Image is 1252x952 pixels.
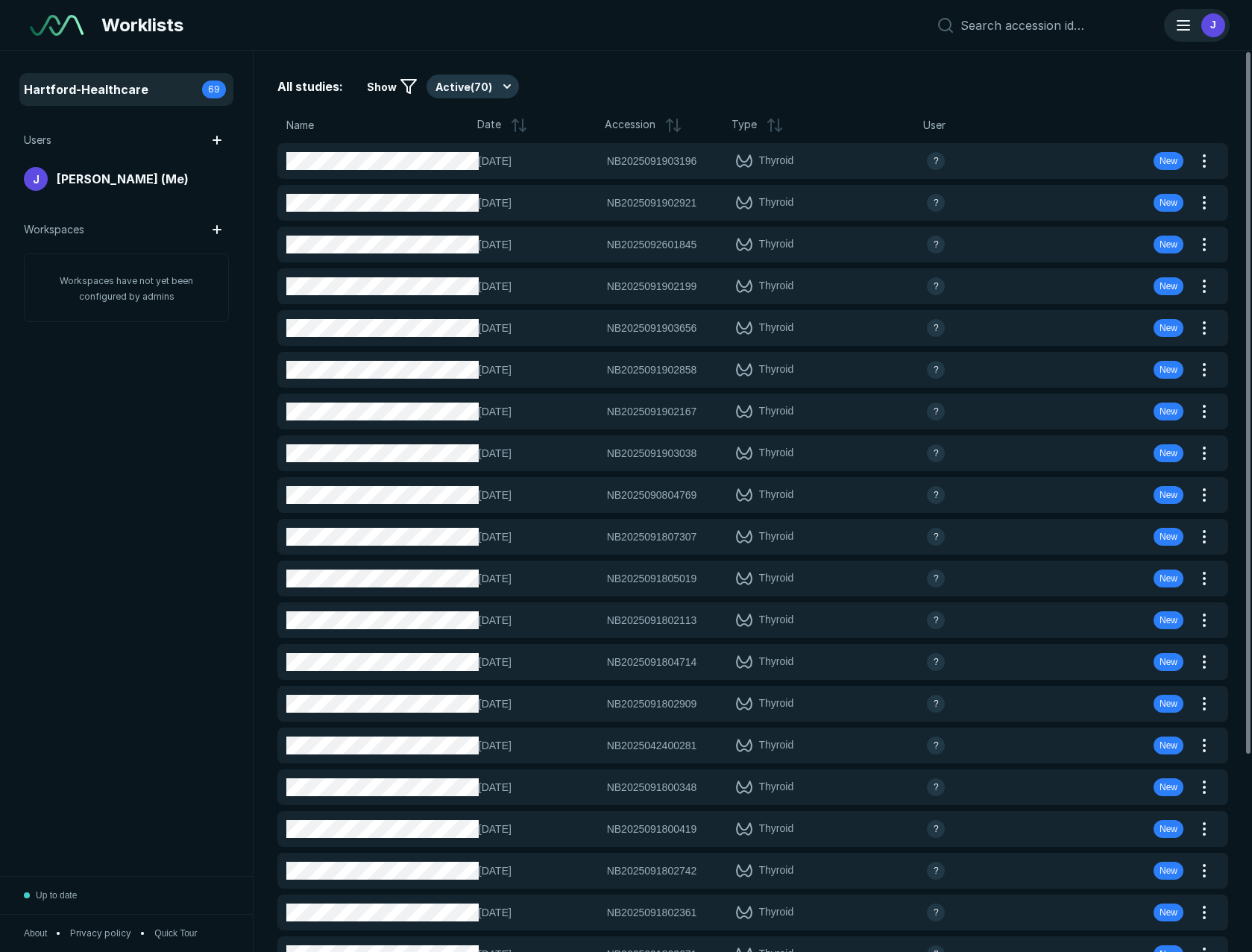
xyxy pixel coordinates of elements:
[479,195,598,211] span: [DATE]
[479,570,598,587] span: [DATE]
[60,275,193,302] span: Workspaces have not yet been configured by admins
[101,12,183,39] span: Worklists
[1154,319,1183,337] div: New
[607,236,697,253] span: NB2025092601845
[759,361,794,379] span: Thyroid
[1160,697,1177,710] span: New
[927,778,945,796] div: avatar-name
[1160,447,1177,460] span: New
[927,570,945,587] div: avatar-name
[607,445,697,461] span: NB2025091903038
[1154,194,1183,212] div: New
[277,853,1192,889] button: [DATE]NB2025091802742Thyroidavatar-nameNew
[927,486,945,504] div: avatar-name
[927,653,945,671] div: avatar-name
[1160,822,1177,836] span: New
[24,167,48,191] div: avatar-name
[607,529,697,545] span: NB2025091807307
[277,78,343,95] span: All studies:
[479,529,598,545] span: [DATE]
[1154,361,1183,379] div: New
[1154,152,1183,170] div: New
[1154,653,1183,671] div: New
[30,15,84,36] img: See-Mode Logo
[277,895,1192,930] button: [DATE]NB2025091802361Thyroidavatar-nameNew
[479,863,598,879] span: [DATE]
[70,927,131,940] a: Privacy policy
[56,927,61,940] span: •
[759,277,794,295] span: Thyroid
[934,614,939,627] span: ?
[202,81,226,98] div: 69
[927,152,945,170] div: avatar-name
[277,310,1192,346] button: [DATE]NB2025091903656Thyroidavatar-nameNew
[759,403,794,420] span: Thyroid
[286,117,314,133] span: Name
[759,319,794,337] span: Thyroid
[759,570,794,587] span: Thyroid
[927,820,945,838] div: avatar-name
[607,737,697,754] span: NB2025042400281
[277,728,1192,763] button: [DATE]NB2025042400281Thyroidavatar-nameNew
[607,195,697,211] span: NB2025091902921
[605,116,655,134] span: Accession
[759,444,794,462] span: Thyroid
[277,811,1192,847] button: [DATE]NB2025091800419Thyroidavatar-nameNew
[1154,444,1183,462] div: New
[24,221,84,238] span: Workspaces
[1160,363,1177,376] span: New
[140,927,145,940] span: •
[1160,280,1177,293] span: New
[927,611,945,629] div: avatar-name
[607,821,697,837] span: NB2025091800419
[1154,570,1183,587] div: New
[57,170,189,188] span: [PERSON_NAME] (Me)
[1160,530,1177,543] span: New
[927,361,945,379] div: avatar-name
[479,696,598,712] span: [DATE]
[927,403,945,420] div: avatar-name
[759,236,794,253] span: Thyroid
[934,781,939,794] span: ?
[759,904,794,921] span: Thyroid
[1166,10,1228,40] button: avatar-name
[277,686,1192,722] button: [DATE]NB2025091802909Thyroidavatar-nameNew
[36,889,77,902] span: Up to date
[934,864,939,877] span: ?
[927,319,945,337] div: avatar-name
[732,116,757,134] span: Type
[1154,778,1183,796] div: New
[607,904,697,921] span: NB2025091802361
[479,821,598,837] span: [DATE]
[927,737,945,754] div: avatar-name
[277,227,1192,262] button: [DATE]NB2025092601845Thyroidavatar-nameNew
[24,81,148,98] span: Hartford-Healthcare
[1160,864,1177,877] span: New
[21,75,232,104] a: Hartford-Healthcare69
[927,194,945,212] div: avatar-name
[607,570,697,587] span: NB2025091805019
[1154,862,1183,880] div: New
[208,83,220,96] span: 69
[759,528,794,546] span: Thyroid
[1160,906,1177,919] span: New
[927,904,945,921] div: avatar-name
[934,280,939,293] span: ?
[759,820,794,838] span: Thyroid
[367,79,397,95] span: Show
[607,278,697,294] span: NB2025091902199
[1210,17,1216,33] span: J
[934,906,939,919] span: ?
[154,927,197,940] button: Quick Tour
[1160,488,1177,502] span: New
[607,612,697,628] span: NB2025091802113
[1154,737,1183,754] div: New
[1154,236,1183,253] div: New
[277,143,1192,179] button: [DATE]NB2025091903196Thyroidavatar-nameNew
[1160,739,1177,752] span: New
[477,116,501,134] span: Date
[479,654,598,670] span: [DATE]
[759,695,794,713] span: Thyroid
